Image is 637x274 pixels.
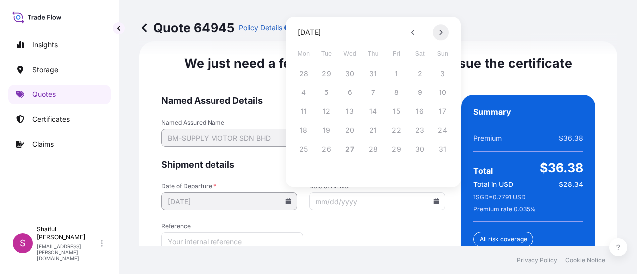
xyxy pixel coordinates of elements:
[8,85,111,104] a: Quotes
[37,225,99,241] p: Shaiful [PERSON_NAME]
[32,40,58,50] p: Insights
[517,256,557,264] a: Privacy Policy
[473,193,526,201] span: 1 SGD = 0.7791 USD
[364,44,382,64] span: Thursday
[341,44,359,64] span: Wednesday
[184,55,572,71] span: We just need a few more details before we issue the certificate
[473,180,513,189] span: Total in USD
[239,23,282,33] p: Policy Details
[161,222,303,230] span: Reference
[473,205,536,213] span: Premium rate 0.035 %
[473,232,533,247] div: All risk coverage
[161,119,297,127] span: Named Assured Name
[309,192,445,210] input: mm/dd/yyyy
[32,90,56,99] p: Quotes
[559,180,583,189] span: $28.34
[540,160,583,176] span: $36.38
[8,134,111,154] a: Claims
[473,133,502,143] span: Premium
[161,159,445,171] span: Shipment details
[559,133,583,143] span: $36.38
[8,35,111,55] a: Insights
[32,65,58,75] p: Storage
[37,243,99,261] p: [EMAIL_ADDRESS][PERSON_NAME][DOMAIN_NAME]
[32,139,54,149] p: Claims
[295,44,313,64] span: Monday
[473,107,511,117] span: Summary
[8,60,111,80] a: Storage
[411,44,428,64] span: Saturday
[8,109,111,129] a: Certificates
[388,44,406,64] span: Friday
[139,20,235,36] p: Quote 64945
[318,44,336,64] span: Tuesday
[161,232,303,250] input: Your internal reference
[161,95,445,107] span: Named Assured Details
[161,192,297,210] input: mm/dd/yyyy
[20,238,26,248] span: S
[161,183,297,190] span: Date of Departure
[32,114,70,124] p: Certificates
[473,166,493,176] span: Total
[434,44,452,64] span: Sunday
[298,26,321,38] div: [DATE]
[565,256,605,264] a: Cookie Notice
